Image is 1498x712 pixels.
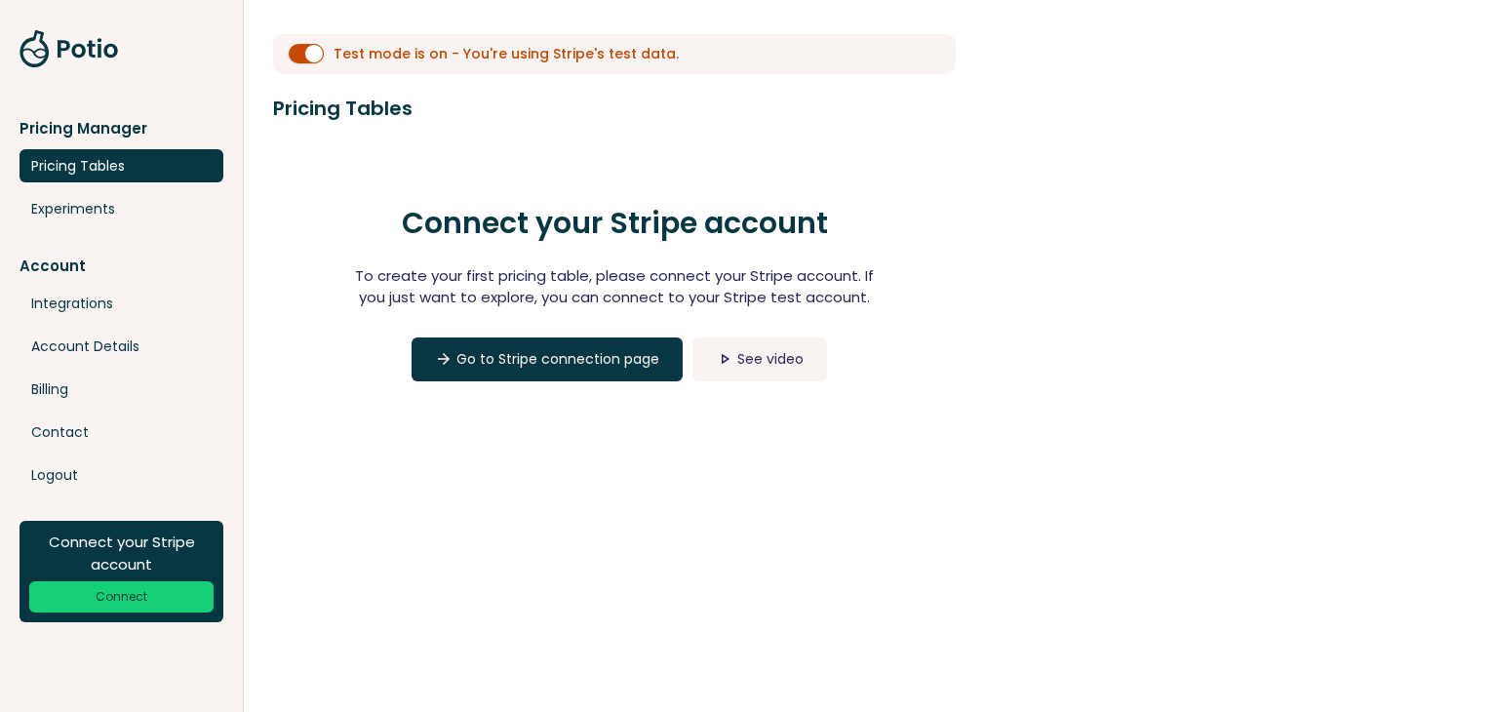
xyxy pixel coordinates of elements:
[29,531,214,575] div: Connect your Stripe account
[29,581,214,613] a: Connect
[20,192,223,225] a: Experiments
[341,201,887,246] h1: Connect your Stripe account
[20,117,223,139] div: Pricing Manager
[716,350,733,368] span: play_arrow
[692,337,827,381] div: See video
[20,149,223,182] a: Pricing Tables
[20,330,223,363] a: Account Details
[334,44,679,64] div: Test mode is on - You're using Stripe's test data.
[435,350,453,368] span: arrow_forward
[20,415,223,449] a: Contact
[20,458,223,492] a: Logout
[341,265,887,308] div: To create your first pricing table, please connect your Stripe account. If you just want to explo...
[20,287,223,320] a: Integrations
[20,255,223,277] a: Account
[412,337,683,381] a: arrow_forwardGo to Stripe connection page
[20,373,223,406] a: Billing
[273,94,956,123] h3: Pricing Tables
